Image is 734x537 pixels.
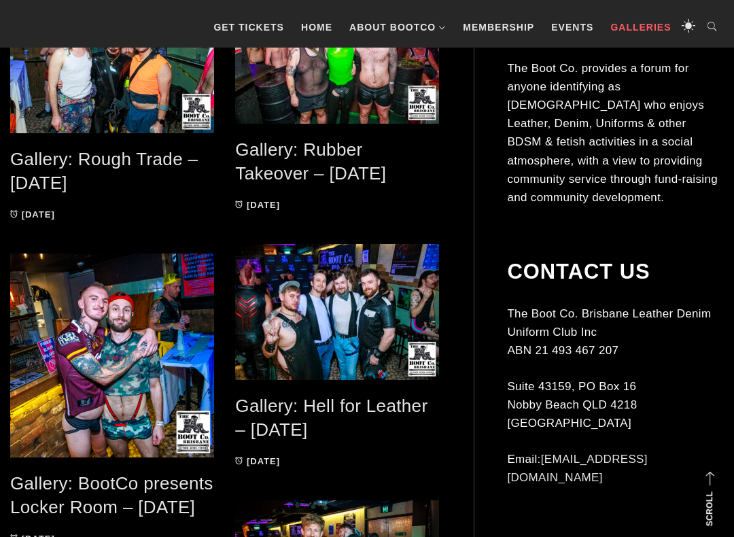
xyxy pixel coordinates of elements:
[604,7,678,48] a: Galleries
[235,456,280,466] a: [DATE]
[507,259,724,284] h2: Contact Us
[10,209,55,220] a: [DATE]
[544,7,600,48] a: Events
[705,491,714,526] strong: Scroll
[507,453,648,484] a: [EMAIL_ADDRESS][DOMAIN_NAME]
[456,7,541,48] a: Membership
[10,473,213,517] a: Gallery: BootCo presents Locker Room – [DATE]
[507,59,724,207] p: The Boot Co. provides a forum for anyone identifying as [DEMOGRAPHIC_DATA] who enjoys Leather, De...
[235,396,427,440] a: Gallery: Hell for Leather – [DATE]
[507,377,724,433] p: Suite 43159, PO Box 16 Nobby Beach QLD 4218 [GEOGRAPHIC_DATA]
[343,7,453,48] a: About BootCo
[507,305,724,360] p: The Boot Co. Brisbane Leather Denim Uniform Club Inc ABN 21 493 467 207
[294,7,339,48] a: Home
[10,149,198,193] a: Gallery: Rough Trade – [DATE]
[235,139,386,184] a: Gallery: Rubber Takeover – [DATE]
[247,200,280,210] time: [DATE]
[507,450,724,487] p: Email:
[235,200,280,210] a: [DATE]
[247,456,280,466] time: [DATE]
[22,209,55,220] time: [DATE]
[207,7,291,48] a: GET TICKETS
